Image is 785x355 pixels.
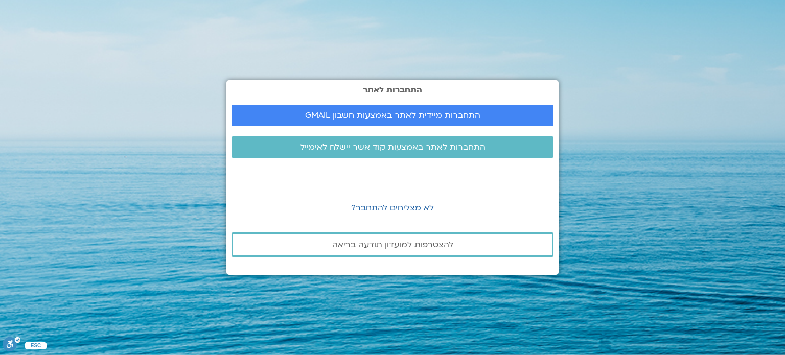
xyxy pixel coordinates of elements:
[332,240,453,249] span: להצטרפות למועדון תודעה בריאה
[232,232,553,257] a: להצטרפות למועדון תודעה בריאה
[232,136,553,158] a: התחברות לאתר באמצעות קוד אשר יישלח לאימייל
[300,143,486,152] span: התחברות לאתר באמצעות קוד אשר יישלח לאימייל
[351,202,434,214] a: לא מצליחים להתחבר?
[232,85,553,94] h2: התחברות לאתר
[232,105,553,126] a: התחברות מיידית לאתר באמצעות חשבון GMAIL
[305,111,480,120] span: התחברות מיידית לאתר באמצעות חשבון GMAIL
